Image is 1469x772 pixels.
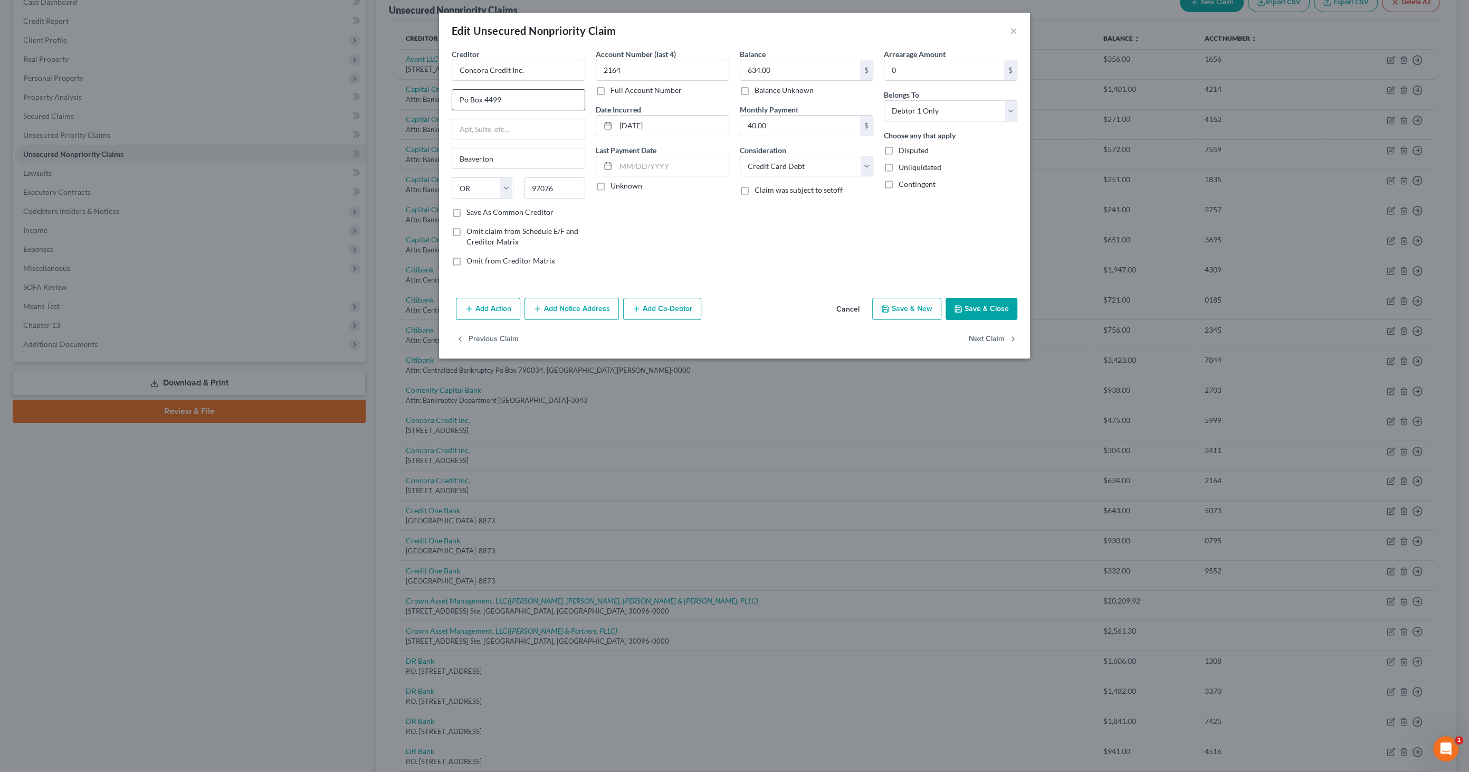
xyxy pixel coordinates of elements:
[623,298,701,320] button: Add Co-Debtor
[466,256,555,265] span: Omit from Creditor Matrix
[946,298,1017,320] button: Save & Close
[611,85,682,96] label: Full Account Number
[452,119,585,139] input: Apt, Suite, etc...
[596,49,676,60] label: Account Number (last 4)
[596,145,656,156] label: Last Payment Date
[616,156,729,176] input: MM/DD/YYYY
[616,116,729,136] input: MM/DD/YYYY
[456,328,519,351] button: Previous Claim
[452,60,585,81] input: Search creditor by name...
[452,23,616,38] div: Edit Unsecured Nonpriority Claim
[884,60,1004,80] input: 0.00
[466,207,554,218] label: Save As Common Creditor
[899,180,936,189] span: Contingent
[899,163,941,172] span: Unliquidated
[860,116,873,136] div: $
[884,130,956,141] label: Choose any that apply
[596,104,641,115] label: Date Incurred
[596,60,729,81] input: XXXX
[740,60,860,80] input: 0.00
[1433,736,1458,761] iframe: Intercom live chat
[828,299,868,320] button: Cancel
[611,181,642,191] label: Unknown
[456,298,520,320] button: Add Action
[740,104,798,115] label: Monthly Payment
[884,90,919,99] span: Belongs To
[452,50,480,59] span: Creditor
[452,90,585,110] input: Enter address...
[1455,736,1463,745] span: 1
[740,49,766,60] label: Balance
[740,116,860,136] input: 0.00
[884,49,946,60] label: Arrearage Amount
[872,298,941,320] button: Save & New
[1010,24,1017,37] button: ×
[860,60,873,80] div: $
[524,298,619,320] button: Add Notice Address
[755,185,843,194] span: Claim was subject to setoff
[452,148,585,168] input: Enter city...
[466,227,578,246] span: Omit claim from Schedule E/F and Creditor Matrix
[740,145,786,156] label: Consideration
[1004,60,1017,80] div: $
[524,177,586,199] input: Enter zip...
[899,146,929,155] span: Disputed
[969,328,1017,351] button: Next Claim
[755,85,814,96] label: Balance Unknown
